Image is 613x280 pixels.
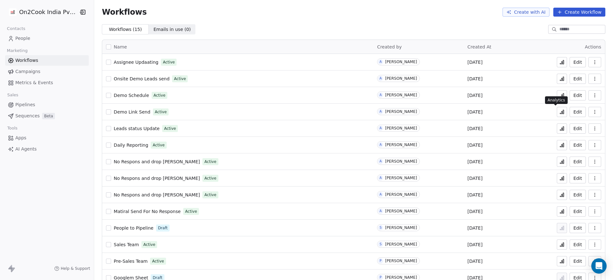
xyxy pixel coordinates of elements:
span: Active [185,209,197,214]
span: Created by [377,44,402,49]
div: [PERSON_NAME] [385,192,417,197]
a: No Respons and drop [PERSON_NAME] [114,158,200,165]
a: Help & Support [54,266,90,271]
div: [PERSON_NAME] [385,109,417,114]
div: P [380,275,382,280]
span: [DATE] [467,158,482,165]
span: Assignee Updaating [114,60,158,65]
div: A [380,192,382,197]
span: [DATE] [467,175,482,181]
span: [DATE] [467,76,482,82]
span: Help & Support [61,266,90,271]
span: Active [163,59,175,65]
span: Emails in use ( 0 ) [154,26,191,33]
div: A [380,109,382,114]
span: Draft [158,225,168,231]
button: Edit [570,90,586,100]
div: A [380,59,382,64]
span: [DATE] [467,208,482,215]
span: Sales [4,90,21,100]
span: Active [154,92,165,98]
span: AI Agents [15,146,37,152]
span: [DATE] [467,258,482,264]
span: Pre-Sales Team [114,259,148,264]
a: SequencesBeta [5,111,89,121]
span: Campaigns [15,68,40,75]
button: Edit [570,107,586,117]
div: A [380,159,382,164]
span: Pipelines [15,101,35,108]
button: Edit [570,57,586,67]
div: [PERSON_NAME] [385,242,417,247]
span: Workflows [15,57,38,64]
div: A [380,126,382,131]
a: Leads status Update [114,125,160,132]
span: Actions [585,44,601,49]
a: Pipelines [5,99,89,110]
span: [DATE] [467,225,482,231]
div: A [380,175,382,181]
span: People to Pipeline [114,225,153,231]
a: Edit [570,173,586,183]
span: [DATE] [467,125,482,132]
a: Pre-Sales Team [114,258,148,264]
div: [PERSON_NAME] [385,225,417,230]
a: Demo Link Send [114,109,150,115]
a: No Respons and drop [PERSON_NAME] [114,192,200,198]
span: Apps [15,135,26,141]
span: Active [204,175,216,181]
span: No Respons and drop [PERSON_NAME] [114,192,200,197]
div: A [380,76,382,81]
span: Demo Link Send [114,109,150,114]
a: Workflows [5,55,89,66]
button: Edit [570,239,586,250]
div: [PERSON_NAME] [385,93,417,97]
a: Demo Schedule [114,92,149,99]
span: Demo Schedule [114,93,149,98]
a: Sales Team [114,241,139,248]
img: on2cook%20logo-04%20copy.jpg [9,8,17,16]
span: Active [164,126,176,131]
button: Edit [570,140,586,150]
button: Create with AI [503,8,549,17]
a: Campaigns [5,66,89,77]
a: Daily Reporting [114,142,148,148]
div: [PERSON_NAME] [385,126,417,130]
span: Active [152,258,164,264]
div: [PERSON_NAME] [385,275,417,280]
div: S [380,225,382,230]
button: Edit [570,157,586,167]
a: Metrics & Events [5,77,89,88]
a: People [5,33,89,44]
div: S [380,242,382,247]
span: Active [143,242,155,247]
a: Onsite Demo Leads send [114,76,170,82]
span: Contacts [4,24,28,33]
span: Active [155,109,167,115]
span: Name [114,44,127,50]
a: Apps [5,133,89,143]
a: No Respons and drop [PERSON_NAME] [114,175,200,181]
a: Edit [570,206,586,217]
div: [PERSON_NAME] [385,143,417,147]
button: Edit [570,256,586,266]
div: [PERSON_NAME] [385,176,417,180]
button: Edit [570,190,586,200]
span: Active [174,76,186,82]
span: Created At [467,44,491,49]
div: [PERSON_NAME] [385,159,417,164]
span: [DATE] [467,241,482,248]
button: Edit [570,223,586,233]
div: [PERSON_NAME] [385,76,417,81]
a: AI Agents [5,144,89,154]
p: Analytics [548,98,565,103]
span: Metrics & Events [15,79,53,86]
